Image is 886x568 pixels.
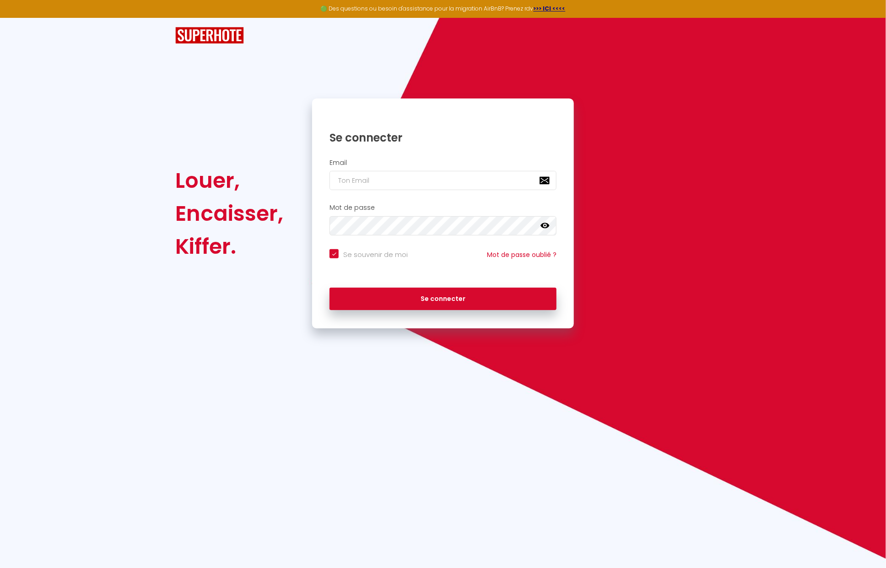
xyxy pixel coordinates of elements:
[534,5,566,12] a: >>> ICI <<<<
[330,204,556,212] h2: Mot de passe
[330,159,556,167] h2: Email
[175,230,283,263] div: Kiffer.
[175,27,244,44] img: SuperHote logo
[330,288,556,311] button: Se connecter
[175,164,283,197] div: Louer,
[487,250,556,259] a: Mot de passe oublié ?
[330,171,556,190] input: Ton Email
[175,197,283,230] div: Encaisser,
[330,131,556,145] h1: Se connecter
